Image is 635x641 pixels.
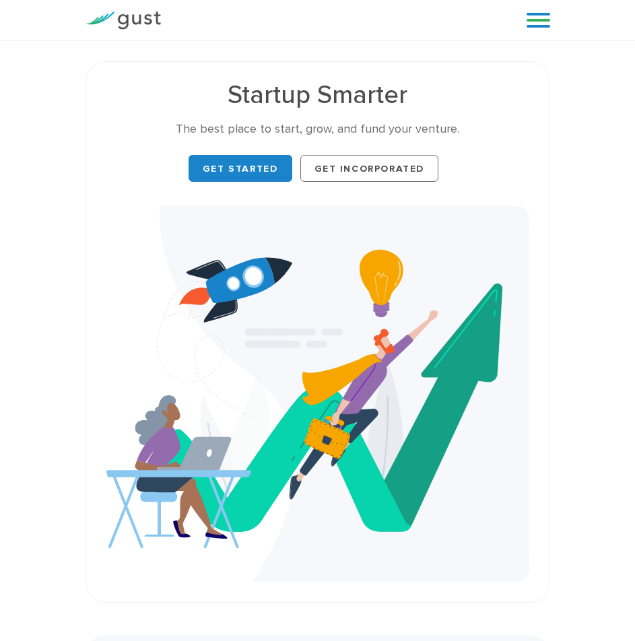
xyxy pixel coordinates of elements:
[106,121,529,137] div: The best place to start, grow, and fund your venture.
[86,11,161,30] img: Gust Logo
[106,206,529,582] img: Startup Smarter Hero
[189,155,292,182] a: Get Started
[106,82,529,108] h1: Startup Smarter
[300,155,439,182] a: Get Incorporated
